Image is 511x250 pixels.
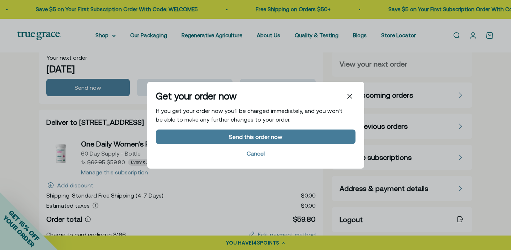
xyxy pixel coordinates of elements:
div: Send this order now [229,134,282,139]
span: Cancel [156,147,355,160]
button: Send this order now [156,129,355,144]
span: Close [344,90,355,102]
div: Cancel [247,150,265,156]
span: If you get your order now you’ll be charged immediately, and you won’t be able to make any furthe... [156,107,342,122]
